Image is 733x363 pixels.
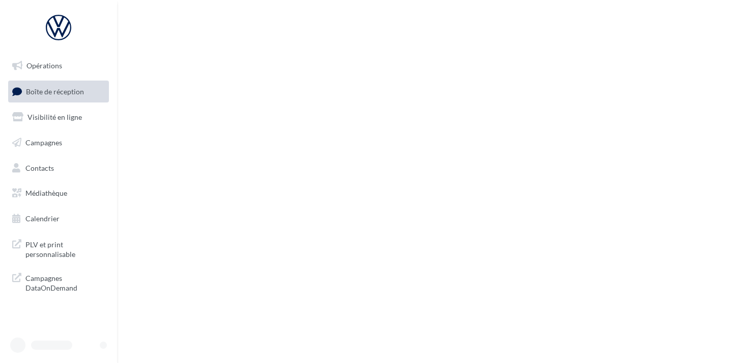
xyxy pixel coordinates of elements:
[6,132,111,153] a: Campagnes
[26,87,84,95] span: Boîte de réception
[25,238,105,260] span: PLV et print personnalisable
[6,267,111,297] a: Campagnes DataOnDemand
[25,163,54,172] span: Contacts
[6,208,111,229] a: Calendrier
[6,81,111,102] a: Boîte de réception
[6,55,111,76] a: Opérations
[25,214,60,223] span: Calendrier
[25,138,62,147] span: Campagnes
[6,183,111,204] a: Médiathèque
[6,107,111,128] a: Visibilité en ligne
[25,271,105,293] span: Campagnes DataOnDemand
[25,189,67,197] span: Médiathèque
[6,158,111,179] a: Contacts
[6,234,111,264] a: PLV et print personnalisable
[26,61,62,70] span: Opérations
[27,113,82,121] span: Visibilité en ligne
